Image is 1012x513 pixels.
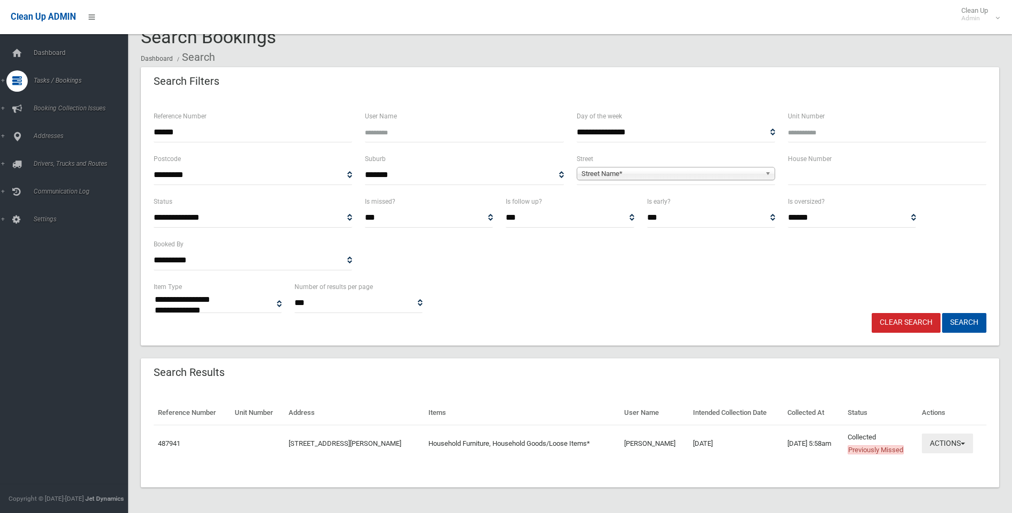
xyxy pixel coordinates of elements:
[506,196,542,207] label: Is follow up?
[788,196,825,207] label: Is oversized?
[30,160,136,167] span: Drivers, Trucks and Routes
[843,425,918,462] td: Collected
[141,362,237,383] header: Search Results
[30,105,136,112] span: Booking Collection Issues
[30,77,136,84] span: Tasks / Bookings
[577,110,622,122] label: Day of the week
[581,167,761,180] span: Street Name*
[783,401,843,425] th: Collected At
[848,445,904,454] span: Previously Missed
[961,14,988,22] small: Admin
[956,6,999,22] span: Clean Up
[365,110,397,122] label: User Name
[9,495,84,502] span: Copyright © [DATE]-[DATE]
[30,132,136,140] span: Addresses
[365,153,386,165] label: Suburb
[783,425,843,462] td: [DATE] 5:58am
[158,439,180,447] a: 487941
[174,47,215,67] li: Search
[788,153,832,165] label: House Number
[620,425,689,462] td: [PERSON_NAME]
[30,49,136,57] span: Dashboard
[141,55,173,62] a: Dashboard
[154,196,172,207] label: Status
[154,281,182,293] label: Item Type
[788,110,825,122] label: Unit Number
[30,188,136,195] span: Communication Log
[689,401,783,425] th: Intended Collection Date
[294,281,373,293] label: Number of results per page
[620,401,689,425] th: User Name
[154,401,230,425] th: Reference Number
[154,110,206,122] label: Reference Number
[141,71,232,92] header: Search Filters
[424,425,620,462] td: Household Furniture, Household Goods/Loose Items*
[365,196,395,207] label: Is missed?
[922,434,973,453] button: Actions
[689,425,783,462] td: [DATE]
[154,153,181,165] label: Postcode
[872,313,941,333] a: Clear Search
[11,12,76,22] span: Clean Up ADMIN
[30,215,136,223] span: Settings
[577,153,593,165] label: Street
[647,196,671,207] label: Is early?
[918,401,986,425] th: Actions
[154,238,184,250] label: Booked By
[284,401,424,425] th: Address
[289,439,401,447] a: [STREET_ADDRESS][PERSON_NAME]
[141,26,276,47] span: Search Bookings
[942,313,986,333] button: Search
[424,401,620,425] th: Items
[843,401,918,425] th: Status
[230,401,284,425] th: Unit Number
[85,495,124,502] strong: Jet Dynamics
